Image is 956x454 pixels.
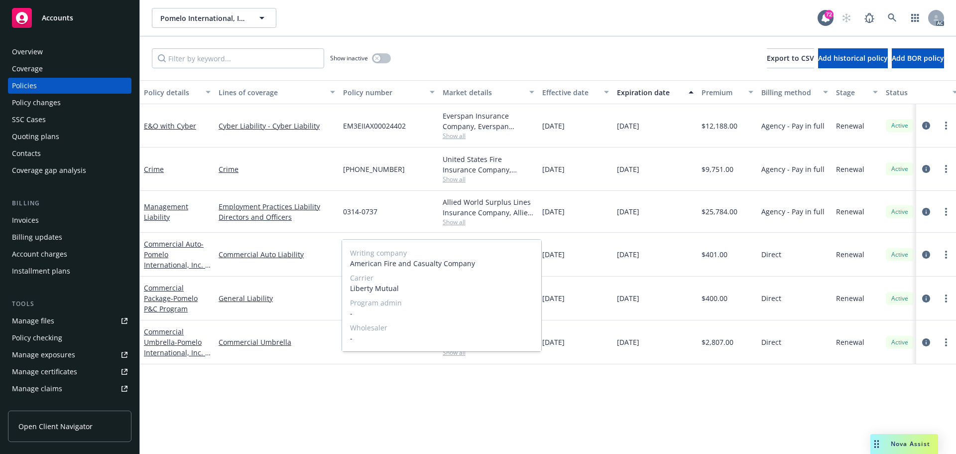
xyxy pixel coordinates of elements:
a: Invoices [8,212,131,228]
a: more [940,249,952,261]
span: [DATE] [542,337,565,347]
div: Allied World Surplus Lines Insurance Company, Allied World Assurance Company (AWAC) [443,197,534,218]
span: Show all [443,218,534,226]
a: Coverage gap analysis [8,162,131,178]
a: more [940,293,952,304]
a: circleInformation [920,293,932,304]
div: Policy checking [12,330,62,346]
button: Stage [832,80,882,104]
span: Show inactive [330,54,368,62]
a: more [940,206,952,218]
a: Commercial Package [144,283,198,313]
div: Billing method [761,87,817,98]
div: Manage certificates [12,364,77,380]
span: $9,751.00 [702,164,733,174]
div: Manage claims [12,381,62,397]
span: 0314-0737 [343,206,377,217]
span: Renewal [836,206,864,217]
span: Carrier [350,273,533,283]
a: more [940,120,952,132]
span: Active [890,121,910,130]
span: $400.00 [702,293,727,303]
span: EM3EIIAX00024402 [343,121,406,131]
div: Effective date [542,87,598,98]
span: [DATE] [542,293,565,303]
div: United States Fire Insurance Company, [PERSON_NAME] & [PERSON_NAME] ([GEOGRAPHIC_DATA]) [443,154,534,175]
span: Renewal [836,337,864,347]
button: Add historical policy [818,48,888,68]
span: [DATE] [617,293,639,303]
span: $25,784.00 [702,206,737,217]
a: SSC Cases [8,112,131,128]
div: Account charges [12,246,67,262]
span: [DATE] [617,164,639,174]
span: Nova Assist [891,440,930,448]
div: 72 [825,10,834,19]
a: Account charges [8,246,131,262]
a: Commercial Umbrella [219,337,335,347]
a: Management Liability [144,202,188,222]
a: Accounts [8,4,131,32]
a: Contacts [8,146,131,161]
a: Manage exposures [8,347,131,363]
a: Commercial Auto [144,239,208,311]
a: General Liability [219,293,335,303]
span: Program admin [350,298,533,308]
span: [DATE] [617,337,639,347]
button: Lines of coverage [215,80,339,104]
span: [DATE] [542,121,565,131]
span: Direct [761,249,781,260]
a: Policies [8,78,131,94]
span: $12,188.00 [702,121,737,131]
div: Market details [443,87,523,98]
button: Export to CSV [767,48,814,68]
div: Drag to move [870,434,883,454]
button: Policy details [140,80,215,104]
a: Coverage [8,61,131,77]
span: Open Client Navigator [18,421,93,432]
div: Stage [836,87,867,98]
div: Coverage gap analysis [12,162,86,178]
a: Manage claims [8,381,131,397]
a: Manage files [8,313,131,329]
div: Installment plans [12,263,70,279]
div: Policy number [343,87,424,98]
a: Quoting plans [8,129,131,145]
span: Agency - Pay in full [761,164,825,174]
span: Agency - Pay in full [761,121,825,131]
span: Export to CSV [767,53,814,63]
a: Search [882,8,902,28]
span: Renewal [836,293,864,303]
a: Crime [144,164,164,174]
span: Renewal [836,249,864,260]
span: Active [890,164,910,173]
div: Invoices [12,212,39,228]
a: circleInformation [920,163,932,175]
span: Active [890,294,910,303]
a: circleInformation [920,336,932,348]
span: Show all [443,132,534,140]
button: Expiration date [613,80,698,104]
span: [DATE] [617,206,639,217]
span: $401.00 [702,249,727,260]
a: Directors and Officers [219,212,335,222]
button: Market details [439,80,538,104]
div: Everspan Insurance Company, Everspan Insurance Company [443,111,534,132]
span: Active [890,250,910,259]
div: Policy details [144,87,200,98]
a: Overview [8,44,131,60]
div: Billing updates [12,229,62,245]
a: Start snowing [836,8,856,28]
button: Premium [698,80,757,104]
span: Show all [443,175,534,183]
span: Active [890,338,910,347]
a: more [940,163,952,175]
span: Direct [761,293,781,303]
div: Manage BORs [12,398,59,414]
span: Agency - Pay in full [761,206,825,217]
span: [DATE] [617,249,639,260]
a: more [940,336,952,348]
a: Commercial Umbrella [144,327,209,420]
span: [DATE] [542,164,565,174]
a: Policy checking [8,330,131,346]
